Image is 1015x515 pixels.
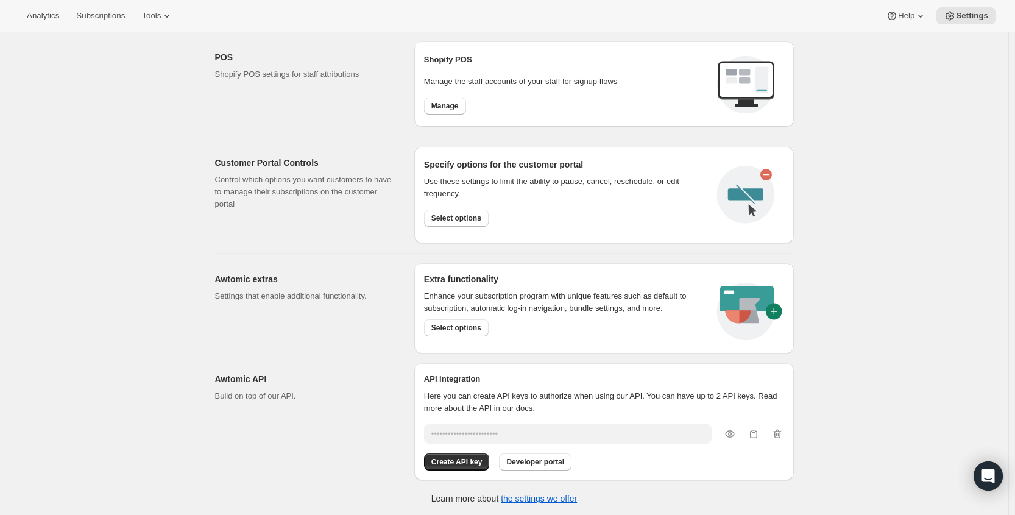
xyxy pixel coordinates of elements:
a: the settings we offer [501,494,577,503]
span: Analytics [27,11,59,21]
p: Here you can create API keys to authorize when using our API. You can have up to 2 API keys. Read... [424,390,784,414]
button: Select options [424,210,489,227]
button: Tools [135,7,180,24]
h2: API integration [424,373,784,385]
button: Subscriptions [69,7,132,24]
div: Open Intercom Messenger [974,461,1003,491]
p: Enhance your subscription program with unique features such as default to subscription, automatic... [424,290,702,314]
h2: Awtomic API [215,373,395,385]
p: Shopify POS settings for staff attributions [215,68,395,80]
p: Settings that enable additional functionality. [215,290,395,302]
button: Help [879,7,934,24]
h2: Customer Portal Controls [215,157,395,169]
h2: POS [215,51,395,63]
h2: Specify options for the customer portal [424,158,707,171]
button: Settings [936,7,996,24]
span: Select options [431,213,481,223]
button: Select options [424,319,489,336]
span: Tools [142,11,161,21]
span: Create API key [431,457,483,467]
button: Analytics [19,7,66,24]
h2: Extra functionality [424,273,498,285]
span: Settings [956,11,988,21]
span: Select options [431,323,481,333]
span: Subscriptions [76,11,125,21]
button: Create API key [424,453,490,471]
span: Manage [431,101,459,111]
button: Developer portal [499,453,571,471]
h2: Awtomic extras [215,273,395,285]
p: Control which options you want customers to have to manage their subscriptions on the customer po... [215,174,395,210]
div: Use these settings to limit the ability to pause, cancel, reschedule, or edit frequency. [424,176,707,200]
p: Learn more about [431,492,577,505]
span: Help [898,11,914,21]
h2: Shopify POS [424,54,707,66]
span: Developer portal [506,457,564,467]
p: Build on top of our API. [215,390,395,402]
button: Manage [424,98,466,115]
p: Manage the staff accounts of your staff for signup flows [424,76,707,88]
